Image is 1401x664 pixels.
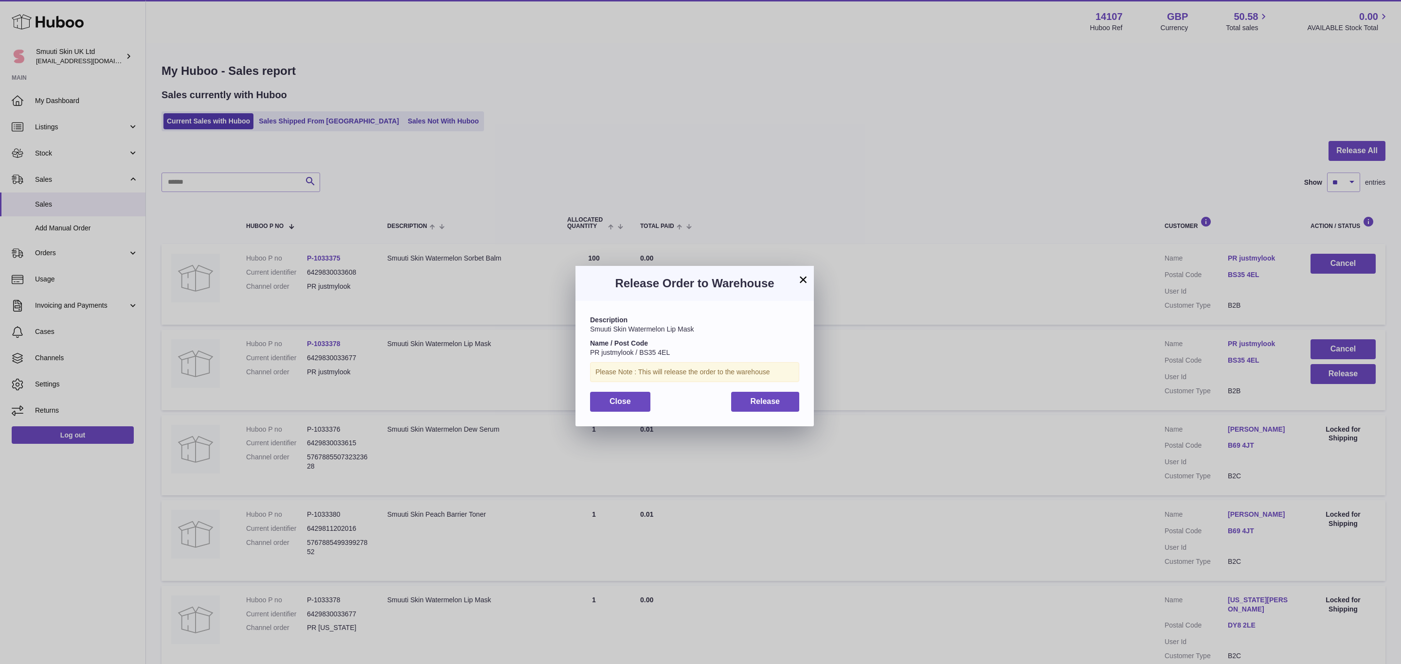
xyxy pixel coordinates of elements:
span: PR justmylook / BS35 4EL [590,349,670,356]
span: Release [751,397,780,405]
div: Please Note : This will release the order to the warehouse [590,362,799,382]
strong: Name / Post Code [590,339,648,347]
strong: Description [590,316,628,324]
span: Close [610,397,631,405]
button: Close [590,392,650,412]
h3: Release Order to Warehouse [590,276,799,291]
button: × [797,274,809,285]
button: Release [731,392,800,412]
span: Smuuti Skin Watermelon Lip Mask [590,325,694,333]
